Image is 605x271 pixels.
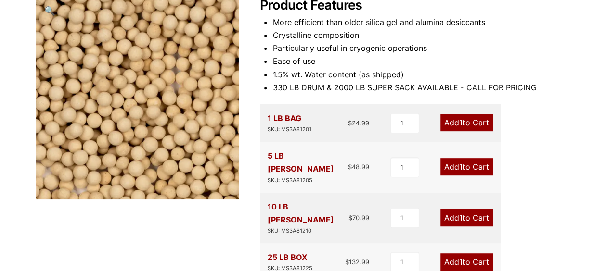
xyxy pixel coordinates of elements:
[459,257,463,267] span: 1
[272,81,568,94] li: 330 LB DRUM & 2000 LB SUPER SACK AVAILABLE - CALL FOR PRICING
[459,118,463,127] span: 1
[440,158,493,175] a: Add1to Cart
[44,5,55,16] span: 🔍
[268,125,311,134] div: SKU: MS3A81201
[348,214,352,222] span: $
[345,258,369,266] bdi: 132.99
[348,119,369,127] bdi: 24.99
[272,16,568,29] li: More efficient than older silica gel and alumina desiccants
[272,29,568,42] li: Crystalline composition
[345,258,349,266] span: $
[459,213,463,222] span: 1
[268,226,348,235] div: SKU: MS3A81210
[268,200,348,235] div: 10 LB [PERSON_NAME]
[268,176,348,185] div: SKU: MS3A81205
[272,42,568,55] li: Particularly useful in cryogenic operations
[440,114,493,131] a: Add1to Cart
[348,214,369,222] bdi: 70.99
[348,163,352,171] span: $
[268,112,311,134] div: 1 LB BAG
[268,149,348,185] div: 5 LB [PERSON_NAME]
[348,163,369,171] bdi: 48.99
[459,162,463,172] span: 1
[440,253,493,271] a: Add1to Cart
[272,68,568,81] li: 1.5% wt. Water content (as shipped)
[348,119,352,127] span: $
[272,55,568,68] li: Ease of use
[440,209,493,226] a: Add1to Cart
